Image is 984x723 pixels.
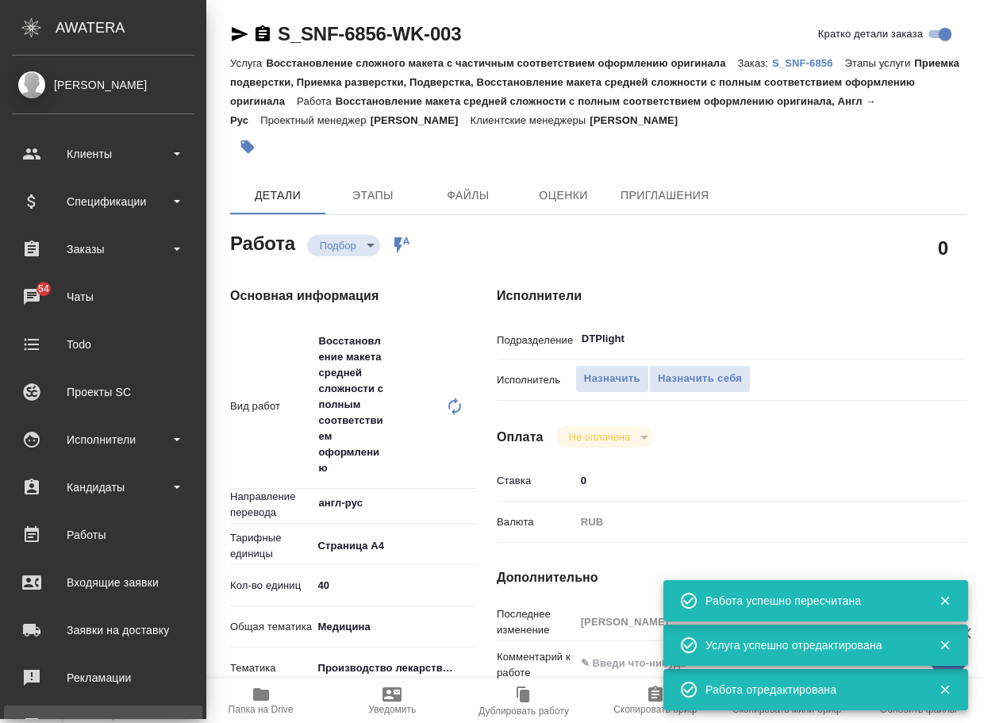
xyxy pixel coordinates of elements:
[230,489,313,521] p: Направление перевода
[12,571,194,594] div: Входящие заявки
[928,683,961,697] button: Закрыть
[12,142,194,166] div: Клиенты
[230,578,313,594] p: Кол-во единиц
[230,398,313,414] p: Вид работ
[230,287,433,306] h4: Основная информация
[497,473,575,489] p: Ставка
[266,57,737,69] p: Восстановление сложного макета с частичным соответствием оформлению оригинала
[29,281,59,297] span: 54
[4,515,202,555] a: Работы
[556,426,654,448] div: Подбор
[613,704,697,715] span: Скопировать бриф
[230,25,249,44] button: Скопировать ссылку для ЯМессенджера
[497,649,575,681] p: Комментарий к работе
[313,655,477,682] div: Производство лекарственных препаратов
[12,237,194,261] div: Заказы
[12,333,194,356] div: Todo
[4,325,202,364] a: Todo
[12,666,194,690] div: Рекламации
[12,428,194,452] div: Исполнители
[12,475,194,499] div: Кандидаты
[497,428,544,447] h4: Оплата
[253,25,272,44] button: Скопировать ссылку
[12,285,194,309] div: Чаты
[738,57,772,69] p: Заказ:
[371,114,471,126] p: [PERSON_NAME]
[4,277,202,317] a: 54Чаты
[468,502,471,505] button: Open
[497,514,575,530] p: Валюта
[230,57,266,69] p: Услуга
[230,660,313,676] p: Тематика
[230,95,876,126] p: Восстановление макета средней сложности с полным соответствием оформлению оригинала, Англ → Рус
[430,186,506,206] span: Файлы
[260,114,370,126] p: Проектный менеджер
[229,704,294,715] span: Папка на Drive
[195,679,327,723] button: Папка на Drive
[590,114,690,126] p: [PERSON_NAME]
[368,704,416,715] span: Уведомить
[575,365,649,393] button: Назначить
[12,76,194,94] div: [PERSON_NAME]
[4,610,202,650] a: Заявки на доставку
[12,380,194,404] div: Проекты SC
[584,370,640,388] span: Назначить
[705,637,915,653] div: Услуга успешно отредактирована
[772,57,845,69] p: S_SNF-6856
[471,114,590,126] p: Клиентские менеджеры
[230,228,295,256] h2: Работа
[497,606,575,638] p: Последнее изменение
[919,337,922,340] button: Open
[479,706,569,717] span: Дублировать работу
[621,186,709,206] span: Приглашения
[525,186,602,206] span: Оценки
[230,57,959,107] p: Приемка подверстки, Приемка разверстки, Подверстка, Восстановление макета средней сложности с пол...
[4,658,202,698] a: Рекламации
[928,638,961,652] button: Закрыть
[575,509,928,536] div: RUB
[818,26,923,42] span: Кратко детали заказа
[928,594,961,608] button: Закрыть
[313,613,477,640] div: Медицина
[497,333,575,348] p: Подразделение
[4,563,202,602] a: Входящие заявки
[458,679,590,723] button: Дублировать работу
[938,234,948,261] h2: 0
[278,23,461,44] a: S_SNF-6856-WK-003
[230,129,265,164] button: Добавить тэг
[313,533,477,560] div: Страница А4
[705,593,915,609] div: Работа успешно пересчитана
[12,618,194,642] div: Заявки на доставку
[307,235,380,256] div: Подбор
[313,574,477,597] input: ✎ Введи что-нибудь
[575,469,928,492] input: ✎ Введи что-нибудь
[564,430,635,444] button: Не оплачена
[230,619,313,635] p: Общая тематика
[590,679,721,723] button: Скопировать бриф
[12,523,194,547] div: Работы
[497,287,967,306] h4: Исполнители
[326,679,458,723] button: Уведомить
[772,56,845,69] a: S_SNF-6856
[230,530,313,562] p: Тарифные единицы
[315,239,361,252] button: Подбор
[297,95,336,107] p: Работа
[12,190,194,213] div: Спецификации
[575,610,928,633] input: Пустое поле
[658,370,742,388] span: Назначить себя
[4,372,202,412] a: Проекты SC
[845,57,915,69] p: Этапы услуги
[240,186,316,206] span: Детали
[705,682,915,698] div: Работа отредактирована
[335,186,411,206] span: Этапы
[649,365,751,393] button: Назначить себя
[497,372,575,388] p: Исполнитель
[56,12,206,44] div: AWATERA
[497,568,967,587] h4: Дополнительно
